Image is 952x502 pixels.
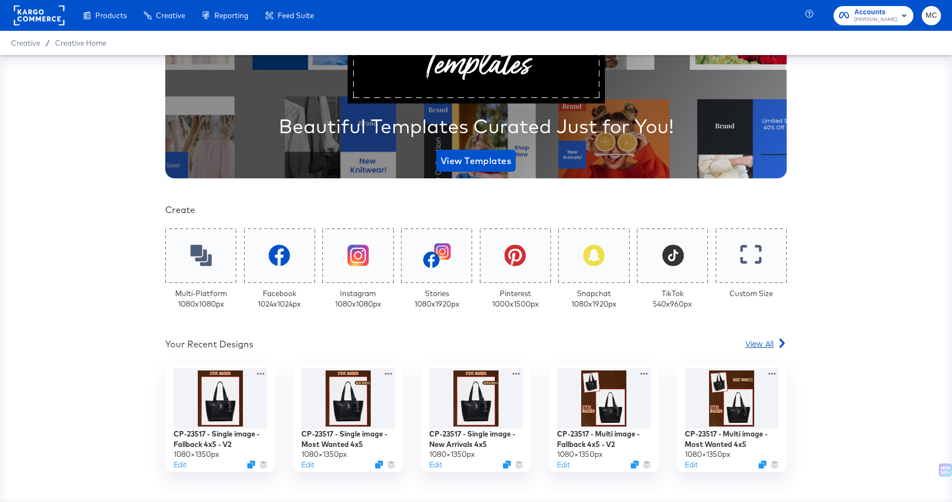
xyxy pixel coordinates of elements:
[11,39,40,47] span: Creative
[414,288,459,309] div: Stories 1080 x 1920 px
[922,6,941,25] button: MC
[492,288,539,309] div: Pinterest 1000 x 1500 px
[174,460,186,470] button: Edit
[174,449,219,460] div: 1080 × 1350 px
[429,460,442,470] button: Edit
[685,460,697,470] button: Edit
[174,429,267,449] div: CP-23517 - Single image - Fallback 4x5 - V2
[175,288,227,309] div: Multi-Platform 1080 x 1080 px
[926,9,937,22] span: MC
[214,11,248,20] span: Reporting
[247,461,255,468] svg: Duplicate
[165,362,275,472] div: CP-23517 - Single image - Fallback 4x5 - V21080×1350pxEditDuplicate
[557,449,603,460] div: 1080 × 1350 px
[301,429,395,449] div: CP-23517 - Single image - Most Wanted 4x5
[95,11,127,20] span: Products
[685,449,731,460] div: 1080 × 1350 px
[503,461,511,468] svg: Duplicate
[40,39,55,47] span: /
[55,39,106,47] a: Creative Home
[677,362,787,472] div: CP-23517 - Multi image - Most Wanted 4x51080×1350pxEditDuplicate
[436,150,516,172] button: View Templates
[258,288,301,309] div: Facebook 1024 x 1024 px
[653,288,692,309] div: TikTok 540 x 960 px
[557,429,651,449] div: CP-23517 - Multi image - Fallback 4x5 - V2
[279,112,674,140] div: Beautiful Templates Curated Just for You!
[571,288,616,309] div: Snapchat 1080 x 1920 px
[745,338,787,354] a: View All
[375,461,383,468] svg: Duplicate
[631,461,639,468] svg: Duplicate
[429,449,475,460] div: 1080 × 1350 px
[301,460,314,470] button: Edit
[301,449,347,460] div: 1080 × 1350 px
[834,6,913,25] button: Accounts[PERSON_NAME]
[557,460,570,470] button: Edit
[745,338,773,349] span: View All
[685,429,778,449] div: CP-23517 - Multi image - Most Wanted 4x5
[441,153,511,168] span: View Templates
[854,7,897,18] span: Accounts
[165,204,787,216] div: Create
[759,461,766,468] svg: Duplicate
[549,362,659,472] div: CP-23517 - Multi image - Fallback 4x5 - V21080×1350pxEditDuplicate
[156,11,185,20] span: Creative
[429,429,523,449] div: CP-23517 - Single image - New Arrivals 4x5
[854,15,897,24] span: [PERSON_NAME]
[293,362,403,472] div: CP-23517 - Single image - Most Wanted 4x51080×1350pxEditDuplicate
[165,338,253,351] div: Your Recent Designs
[729,288,773,299] div: Custom Size
[421,362,531,472] div: CP-23517 - Single image - New Arrivals 4x51080×1350pxEditDuplicate
[278,11,314,20] span: Feed Suite
[335,288,381,309] div: Instagram 1080 x 1080 px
